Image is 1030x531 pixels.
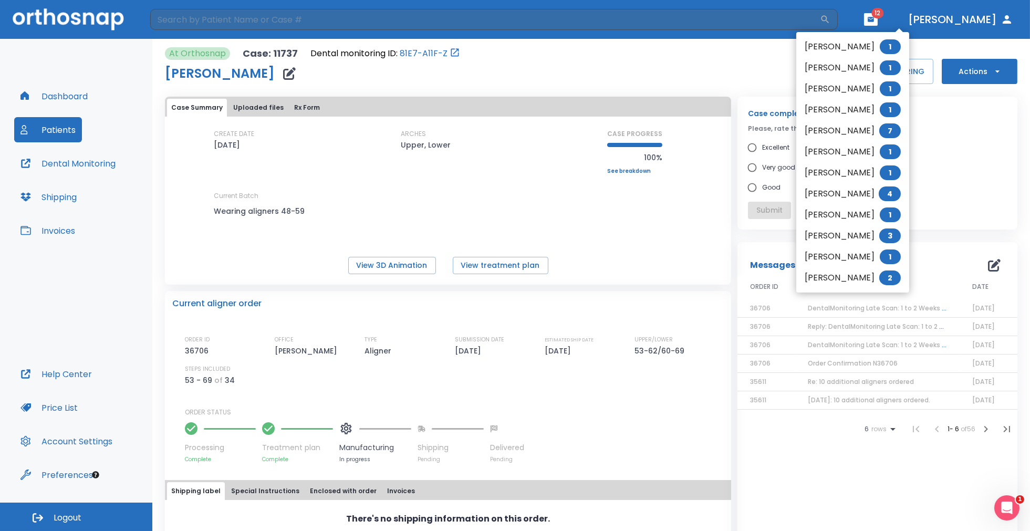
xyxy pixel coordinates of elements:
[796,267,909,288] li: [PERSON_NAME]
[796,183,909,204] li: [PERSON_NAME]
[796,225,909,246] li: [PERSON_NAME]
[796,120,909,141] li: [PERSON_NAME]
[880,60,901,75] span: 1
[1016,495,1024,504] span: 1
[879,270,901,285] span: 2
[880,207,901,222] span: 1
[879,186,901,201] span: 4
[796,36,909,57] li: [PERSON_NAME]
[796,162,909,183] li: [PERSON_NAME]
[880,165,901,180] span: 1
[796,141,909,162] li: [PERSON_NAME]
[880,81,901,96] span: 1
[879,228,901,243] span: 3
[796,78,909,99] li: [PERSON_NAME]
[796,57,909,78] li: [PERSON_NAME]
[994,495,1019,520] iframe: Intercom live chat
[796,99,909,120] li: [PERSON_NAME]
[796,246,909,267] li: [PERSON_NAME]
[880,249,901,264] span: 1
[880,102,901,117] span: 1
[796,204,909,225] li: [PERSON_NAME]
[880,144,901,159] span: 1
[879,123,901,138] span: 7
[880,39,901,54] span: 1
